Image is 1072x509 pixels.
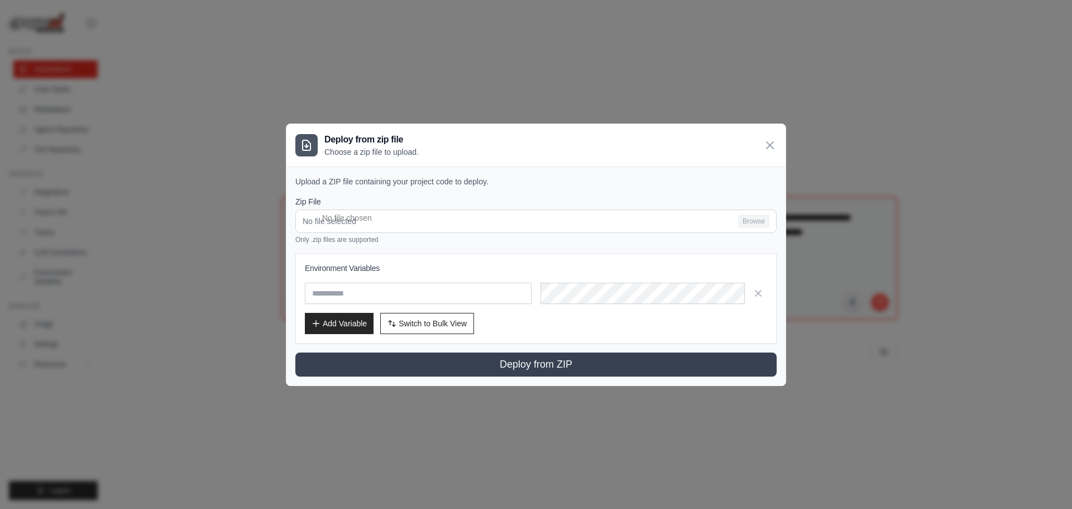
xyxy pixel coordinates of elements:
p: Choose a zip file to upload. [324,146,419,158]
button: Deploy from ZIP [295,353,777,377]
div: 채팅 위젯 [1016,455,1072,509]
button: Add Variable [305,313,374,334]
p: Upload a ZIP file containing your project code to deploy. [295,176,777,187]
input: No file selected Browse [295,210,777,233]
p: Only .zip files are supported [295,235,777,244]
h3: Environment Variables [305,263,767,274]
label: Zip File [295,196,777,207]
span: Switch to Bulk View [399,318,467,329]
h3: Deploy from zip file [324,133,419,146]
button: Switch to Bulk View [380,313,474,334]
iframe: Chat Widget [1016,455,1072,509]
